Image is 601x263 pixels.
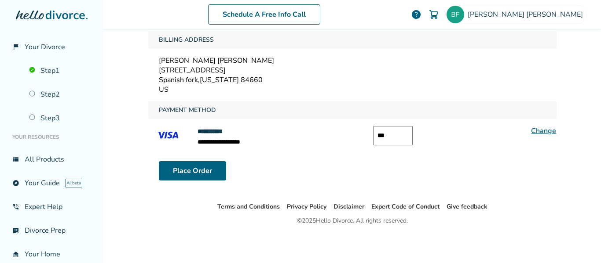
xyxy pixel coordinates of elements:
[411,9,421,20] a: help
[12,156,19,163] span: view_list
[557,221,601,263] iframe: Chat Widget
[287,202,326,211] a: Privacy Policy
[7,128,96,146] li: Your Resources
[7,37,96,57] a: flag_2Your Divorce
[208,4,320,25] a: Schedule A Free Info Call
[159,161,226,180] button: Place Order
[12,180,19,187] span: explore
[447,6,464,23] img: barbaradesa@gmail.com
[217,202,280,211] a: Terms and Conditions
[12,251,19,258] span: garage_home
[159,65,546,75] div: [STREET_ADDRESS]
[155,101,220,119] span: Payment Method
[24,61,96,81] a: Step1
[65,179,82,187] span: AI beta
[447,202,487,212] li: Give feedback
[159,75,546,85] div: Spanish fork , [US_STATE] 84660
[12,227,19,234] span: list_alt_check
[7,197,96,217] a: phone_in_talkExpert Help
[148,126,187,144] img: VISA
[429,9,439,20] img: Cart
[24,108,96,128] a: Step3
[468,10,586,19] span: [PERSON_NAME] [PERSON_NAME]
[25,42,65,52] span: Your Divorce
[24,84,96,104] a: Step2
[371,202,440,211] a: Expert Code of Conduct
[159,85,546,94] div: US
[12,203,19,210] span: phone_in_talk
[7,173,96,193] a: exploreYour GuideAI beta
[297,216,408,226] div: © 2025 Hello Divorce. All rights reserved.
[7,149,96,169] a: view_listAll Products
[531,126,556,136] a: Change
[12,43,19,50] span: flag_2
[159,56,546,65] div: [PERSON_NAME] [PERSON_NAME]
[7,220,96,241] a: list_alt_checkDivorce Prep
[155,31,217,49] span: Billing Address
[333,202,364,212] li: Disclaimer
